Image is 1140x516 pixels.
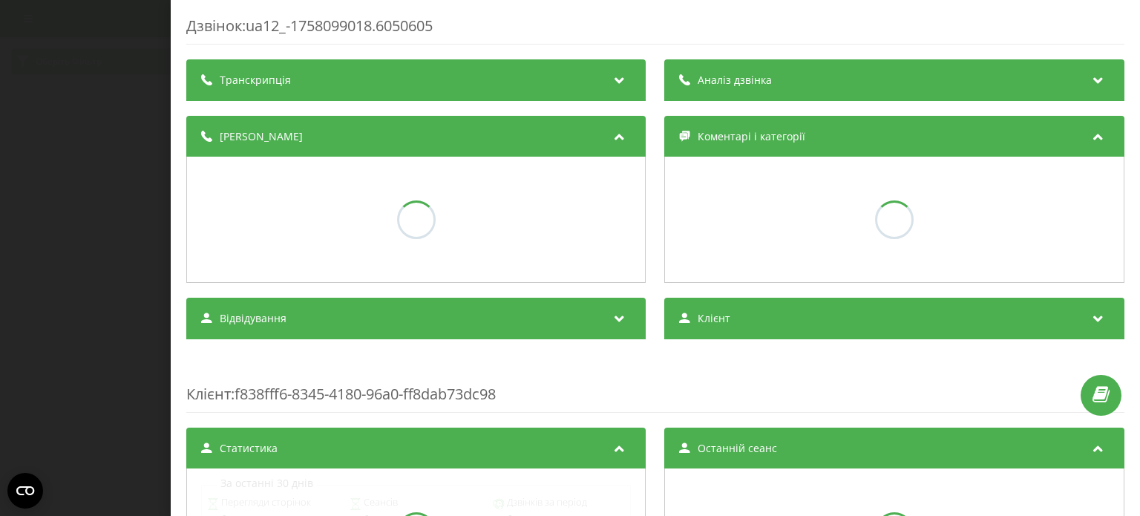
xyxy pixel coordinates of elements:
span: Клієнт [186,384,231,404]
button: Open CMP widget [7,473,43,509]
span: Останній сеанс [698,441,778,456]
span: Аналіз дзвінка [698,73,773,88]
span: Клієнт [698,311,731,326]
span: Коментарі і категорії [698,129,806,144]
div: Дзвінок : ua12_-1758099018.6050605 [186,16,1124,45]
div: : f838fff6-8345-4180-96a0-ff8dab73dc98 [186,354,1124,413]
span: [PERSON_NAME] [220,129,303,144]
span: Відвідування [220,311,286,326]
span: Статистика [220,441,278,456]
span: Транскрипція [220,73,291,88]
